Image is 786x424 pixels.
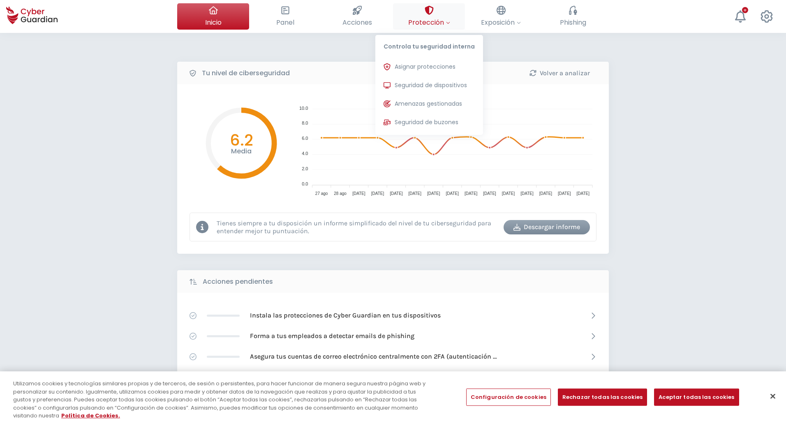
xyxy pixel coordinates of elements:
span: Panel [276,17,294,28]
p: Tienes siempre a tu disposición un informe simplificado del nivel de tu ciberseguridad para enten... [217,219,497,235]
tspan: 27 ago [315,191,328,196]
tspan: 4.0 [302,151,308,156]
tspan: 10.0 [299,106,308,111]
p: Forma a tus empleados a detectar emails de phishing [250,331,414,341]
tspan: 8.0 [302,120,308,125]
tspan: [DATE] [409,191,422,196]
tspan: [DATE] [446,191,459,196]
button: Panel [249,3,321,30]
b: Acciones pendientes [203,277,273,287]
div: Utilizamos cookies y tecnologías similares propias y de terceros, de sesión o persistentes, para ... [13,380,432,420]
span: Phishing [560,17,586,28]
tspan: 2.0 [302,166,308,171]
button: Cerrar [764,387,782,405]
div: + [742,7,748,13]
tspan: [DATE] [577,191,590,196]
tspan: [DATE] [502,191,515,196]
tspan: [DATE] [483,191,496,196]
p: Controla tu seguridad interna [375,35,483,55]
tspan: [DATE] [558,191,571,196]
tspan: [DATE] [539,191,553,196]
span: Asignar protecciones [395,63,455,71]
tspan: [DATE] [390,191,403,196]
button: Exposición [465,3,537,30]
span: Protección [408,17,450,28]
button: Seguridad de buzones [375,114,483,131]
span: Seguridad de buzones [395,118,458,127]
button: Volver a analizar [516,66,603,80]
button: Acciones [321,3,393,30]
div: Descargar informe [510,222,584,232]
tspan: [DATE] [352,191,365,196]
tspan: [DATE] [427,191,440,196]
tspan: [DATE] [520,191,534,196]
button: Descargar informe [504,220,590,234]
button: Aceptar todas las cookies [654,389,739,406]
span: Inicio [205,17,222,28]
tspan: [DATE] [371,191,384,196]
tspan: 6.0 [302,136,308,141]
b: Tu nivel de ciberseguridad [202,68,290,78]
button: ProtecciónControla tu seguridad internaAsignar proteccionesSeguridad de dispositivosAmenazas gest... [393,3,465,30]
button: Rechazar todas las cookies [558,389,647,406]
a: Más información sobre su privacidad, se abre en una nueva pestaña [61,412,120,419]
button: Phishing [537,3,609,30]
button: Seguridad de dispositivos [375,77,483,94]
tspan: [DATE] [465,191,478,196]
p: Asegura tus cuentas de correo electrónico centralmente con 2FA (autenticación [PERSON_NAME] factor) [250,352,497,361]
tspan: 28 ago [334,191,347,196]
p: Instala las protecciones de Cyber Guardian en tus dispositivos [250,311,441,320]
span: Seguridad de dispositivos [395,81,467,90]
button: Configuración de cookies, Abre el cuadro de diálogo del centro de preferencias. [466,389,551,406]
button: Inicio [177,3,249,30]
tspan: 0.0 [302,181,308,186]
button: Amenazas gestionadas [375,96,483,112]
span: Acciones [342,17,372,28]
span: Exposición [481,17,521,28]
div: Volver a analizar [522,68,596,78]
span: Amenazas gestionadas [395,100,462,108]
button: Asignar protecciones [375,59,483,75]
